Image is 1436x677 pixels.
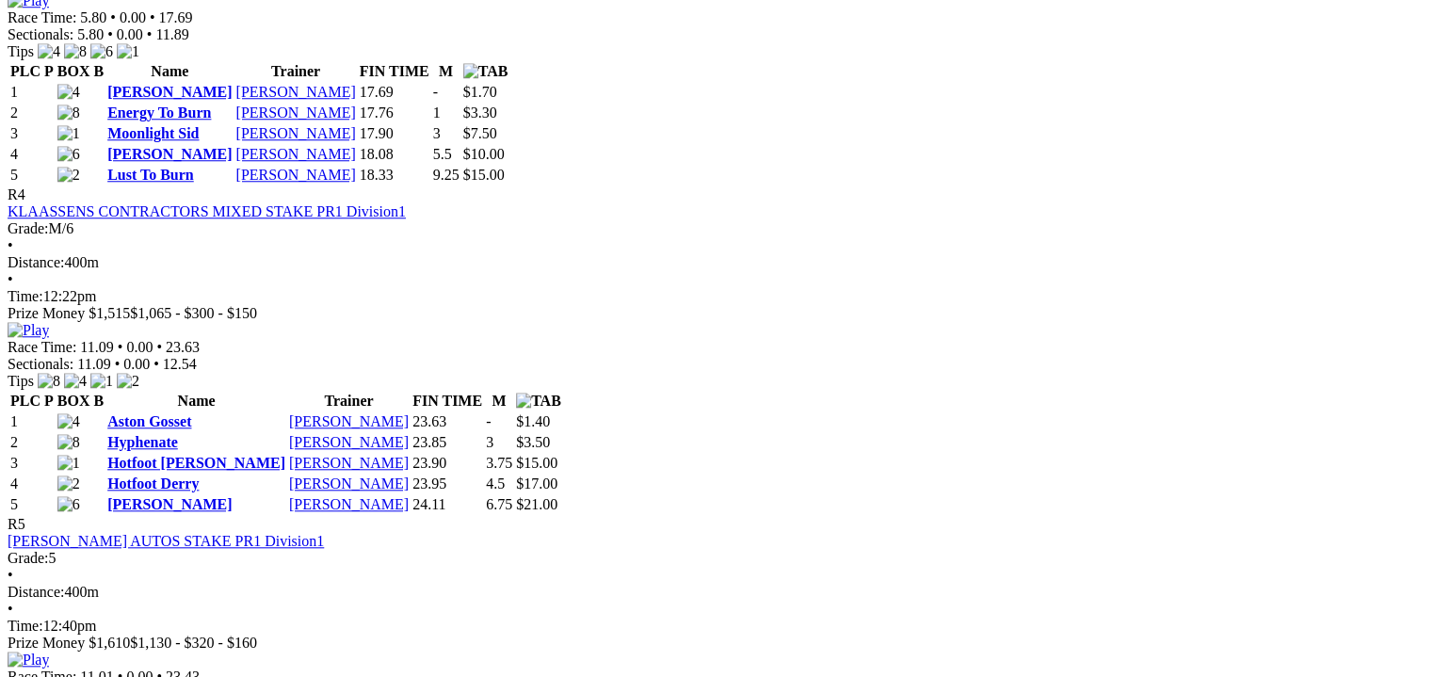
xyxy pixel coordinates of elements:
img: Play [8,652,49,669]
a: [PERSON_NAME] [289,413,409,429]
span: $15.00 [516,455,557,471]
a: Hotfoot [PERSON_NAME] [107,455,285,471]
span: B [93,63,104,79]
a: [PERSON_NAME] [236,167,356,183]
span: • [153,356,159,372]
a: [PERSON_NAME] [289,455,409,471]
text: 4.5 [486,476,505,492]
span: 11.09 [80,339,113,355]
img: 1 [57,455,80,472]
span: PLC [10,393,40,409]
span: Distance: [8,584,64,600]
span: 12.54 [163,356,197,372]
img: 4 [38,43,60,60]
span: $1,130 - $320 - $160 [130,635,257,651]
a: [PERSON_NAME] [236,125,356,141]
span: $15.00 [463,167,505,183]
span: PLC [10,63,40,79]
span: 0.00 [123,356,150,372]
img: 8 [64,43,87,60]
img: 4 [64,373,87,390]
span: • [107,26,113,42]
span: BOX [57,393,90,409]
a: [PERSON_NAME] [289,434,409,450]
th: Name [106,392,286,411]
span: $3.30 [463,105,497,121]
span: Sectionals: [8,356,73,372]
span: $21.00 [516,496,557,512]
span: $3.50 [516,434,550,450]
td: 4 [9,145,55,164]
span: 0.00 [120,9,146,25]
span: Grade: [8,550,49,566]
td: 23.85 [411,433,483,452]
text: - [486,413,491,429]
a: KLAASSENS CONTRACTORS MIXED STAKE PR1 Division1 [8,203,406,219]
td: 24.11 [411,495,483,514]
div: 400m [8,584,1428,601]
img: 6 [57,146,80,163]
img: 6 [90,43,113,60]
span: • [8,601,13,617]
span: B [93,393,104,409]
span: BOX [57,63,90,79]
div: Prize Money $1,610 [8,635,1428,652]
span: 0.00 [126,339,153,355]
span: • [118,339,123,355]
th: FIN TIME [359,62,430,81]
div: 400m [8,254,1428,271]
span: • [8,237,13,253]
text: 3 [486,434,493,450]
img: 1 [117,43,139,60]
th: Trainer [235,62,357,81]
span: 5.80 [77,26,104,42]
img: 4 [57,413,80,430]
img: 2 [117,373,139,390]
td: 1 [9,83,55,102]
a: [PERSON_NAME] [236,84,356,100]
a: Lust To Burn [107,167,194,183]
span: 11.89 [155,26,188,42]
img: 4 [57,84,80,101]
span: 5.80 [80,9,106,25]
a: [PERSON_NAME] [107,496,232,512]
a: [PERSON_NAME] [107,84,232,100]
td: 3 [9,124,55,143]
text: 9.25 [433,167,460,183]
div: M/6 [8,220,1428,237]
span: Tips [8,43,34,59]
text: 5.5 [433,146,452,162]
a: Hyphenate [107,434,178,450]
th: Trainer [288,392,410,411]
span: 0.00 [117,26,143,42]
td: 23.63 [411,412,483,431]
span: • [156,339,162,355]
span: Race Time: [8,9,76,25]
td: 18.08 [359,145,430,164]
td: 23.95 [411,475,483,493]
a: [PERSON_NAME] [289,496,409,512]
span: • [147,26,153,42]
div: 5 [8,550,1428,567]
td: 18.33 [359,166,430,185]
span: Race Time: [8,339,76,355]
a: Moonlight Sid [107,125,199,141]
span: • [8,271,13,287]
td: 17.76 [359,104,430,122]
span: $1.40 [516,413,550,429]
img: TAB [516,393,561,410]
div: Prize Money $1,515 [8,305,1428,322]
th: FIN TIME [411,392,483,411]
text: 1 [433,105,441,121]
img: TAB [463,63,508,80]
img: 8 [57,105,80,121]
span: • [110,9,116,25]
img: 1 [90,373,113,390]
span: $7.50 [463,125,497,141]
span: $17.00 [516,476,557,492]
span: • [8,567,13,583]
a: Hotfoot Derry [107,476,199,492]
span: $10.00 [463,146,505,162]
span: R4 [8,186,25,202]
img: 2 [57,476,80,492]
